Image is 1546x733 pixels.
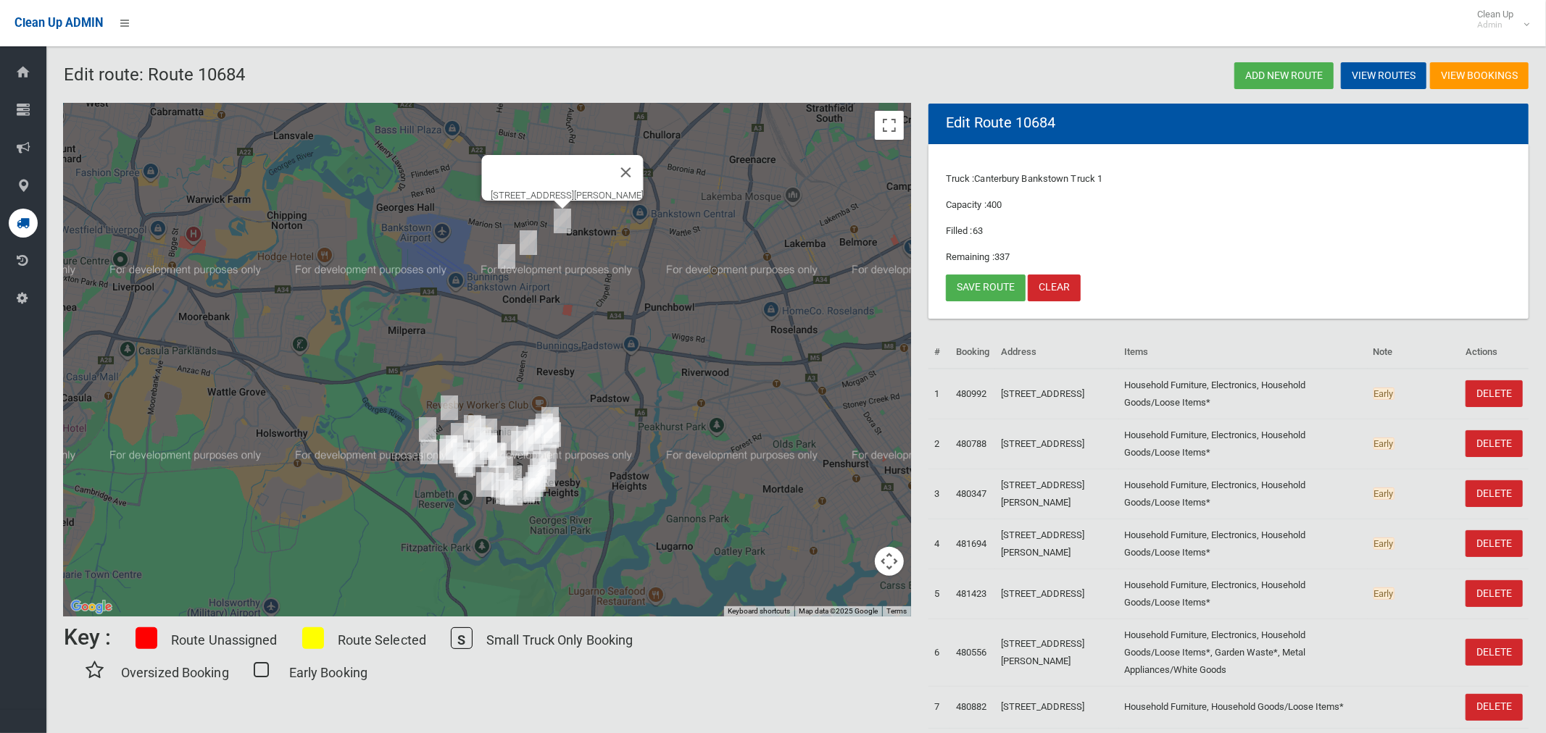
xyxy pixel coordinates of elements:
p: Route Unassigned [171,628,278,652]
div: [STREET_ADDRESS][PERSON_NAME] [491,190,644,201]
th: Actions [1460,336,1529,369]
div: 29 Valmay Avenue, PICNIC POINT NSW 2213 [499,475,528,511]
p: Early Booking [289,661,367,684]
td: Household Furniture, Electronics, Household Goods/Loose Items* [1119,569,1368,619]
div: 1/17 Freda Street, PANANIA NSW 2213 [452,445,481,482]
div: 72 Hinemoa Street, PANANIA NSW 2213 [474,413,503,449]
th: Items [1119,336,1368,369]
td: [STREET_ADDRESS] [995,419,1119,469]
span: 400 [986,199,1002,210]
p: Small Truck Only Booking [486,628,633,652]
button: Keyboard shortcuts [728,606,790,616]
span: Early [1373,537,1395,550]
a: DELETE [1466,530,1523,557]
td: Household Furniture, Electronics, Household Goods/Loose Items* [1119,519,1368,569]
div: 21 Park Road, EAST HILLS NSW 2213 [413,411,442,448]
div: 2 Parkhurst Avenue, PANANIA NSW 2213 [505,425,534,461]
p: Remaining : [946,248,1511,266]
button: Close [609,155,644,190]
span: Early [1373,388,1395,400]
div: 37 Prince Street, PICNIC POINT NSW 2213 [524,453,553,489]
div: 14 Burns Road, PICNIC POINT NSW 2213 [520,466,549,503]
th: # [928,336,950,369]
div: 43 Thomas Street, PICNIC POINT NSW 2213 [522,459,551,495]
p: Filled : [946,222,1511,240]
div: 52 Eucalyptus Court, PICNIC POINT NSW 2213 [494,474,523,511]
div: 6 Claverdon Avenue, PICNIC POINT NSW 2213 [518,471,546,507]
td: 7 [928,686,950,728]
a: DELETE [1466,580,1523,607]
div: 4 Blanc Avenue, EAST HILLS NSW 2213 [445,417,474,453]
td: 480556 [950,619,995,686]
a: DELETE [1466,694,1523,721]
td: 481694 [950,519,995,569]
td: [STREET_ADDRESS] [995,569,1119,619]
small: Admin [1477,20,1513,30]
td: 480788 [950,419,995,469]
a: Save route [946,275,1026,301]
p: Oversized Booking [121,661,229,684]
button: Map camera controls [875,547,904,576]
td: [STREET_ADDRESS] [995,686,1119,728]
div: 13 Milford Avenue, PANANIA NSW 2213 [458,409,487,445]
a: View Bookings [1430,62,1529,89]
th: Address [995,336,1119,369]
div: 72a Clifford Street, PANANIA NSW 2213 [468,422,497,458]
td: 480992 [950,369,995,419]
div: 38A Irene Street, PANANIA NSW 2213 [447,437,476,473]
th: Note [1368,336,1460,369]
div: 86 Thomas Street, PICNIC POINT NSW 2213 [527,445,556,482]
td: 480882 [950,686,995,728]
a: Open this area in Google Maps (opens a new window) [67,598,115,616]
div: 31 Rowland Street, REVESBY NSW 2212 [530,408,559,444]
span: Canterbury Bankstown Truck 1 [975,173,1103,184]
button: Toggle fullscreen view [875,111,904,140]
div: 125 Hinemoa Street, PANANIA NSW 2213 [474,427,503,464]
div: 18 Tompson Road, REVESBY NSW 2212 [536,411,565,448]
div: 39 Thomas Street, PICNIC POINT NSW 2213 [523,461,552,498]
div: 2 Park Road, EAST HILLS NSW 2213 [435,390,464,426]
div: 1 Atami Place, PICNIC POINT NSW 2213 [450,447,479,483]
div: 15 Ramsay Road, PANANIA NSW 2213 [495,420,524,456]
td: 5 [928,569,950,619]
div: 41A Ferndale Road, REVESBY NSW 2212 [518,424,546,460]
div: 1/6 Townsend Street, CONDELL PARK NSW 2200 [514,225,543,261]
div: 53 Ardath Avenue, PANANIA NSW 2213 [462,410,491,446]
div: 49 Tompson Road, REVESBY NSW 2212 [523,414,552,450]
a: DELETE [1466,380,1523,407]
div: 14 Doris Street, PICNIC POINT NSW 2213 [470,466,499,503]
div: 4 Burbank Avenue, EAST HILLS NSW 2213 [433,433,462,469]
div: 47A Lochinvar Road, REVESBY NSW 2212 [520,419,549,456]
a: DELETE [1466,430,1523,457]
div: 89 Victor Avenue, PICNIC POINT NSW 2213 [499,460,528,496]
div: 21 Bardo Circuit, REVESBY HEIGHTS NSW 2212 [533,439,562,475]
div: 29 Garnsey Avenue, PANANIA NSW 2213 [510,421,539,457]
span: 63 [973,225,983,236]
td: 480347 [950,469,995,519]
div: 56 Prince Street, PICNIC POINT NSW 2213 [532,456,561,493]
img: Google [67,598,115,616]
span: Early [1373,587,1395,600]
td: [STREET_ADDRESS] [995,369,1119,419]
div: 606 Henry Lawson Drive, EAST HILLS NSW 2213 [415,434,444,470]
a: DELETE [1466,639,1523,666]
a: Terms (opens in new tab) [886,607,907,615]
div: 24 Fourth Avenue, CONDELL PARK NSW 2200 [492,238,521,275]
div: 26 Drysdale Avenue, PICNIC POINT NSW 2213 [490,474,519,510]
div: 8 Tower Street, REVESBY NSW 2212 [536,401,565,437]
p: Route Selected [338,628,426,652]
a: Clear [1028,275,1081,301]
td: [STREET_ADDRESS][PERSON_NAME] [995,619,1119,686]
span: Clean Up ADMIN [14,16,103,30]
td: 6 [928,619,950,686]
p: Truck : [946,170,1511,188]
a: DELETE [1466,480,1523,507]
div: 22 Phillip Street, PANANIA NSW 2213 [474,430,503,466]
td: 3 [928,469,950,519]
td: [STREET_ADDRESS][PERSON_NAME] [995,469,1119,519]
span: S [451,627,473,649]
div: 46 Lawler Street, PANANIA NSW 2213 [464,434,493,470]
div: 3 Joyce Avenue, PICNIC POINT NSW 2213 [486,467,515,503]
div: 4/146 Picnic Point Road, PICNIC POINT NSW 2213 [475,460,504,496]
span: Map data ©2025 Google [799,607,878,615]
